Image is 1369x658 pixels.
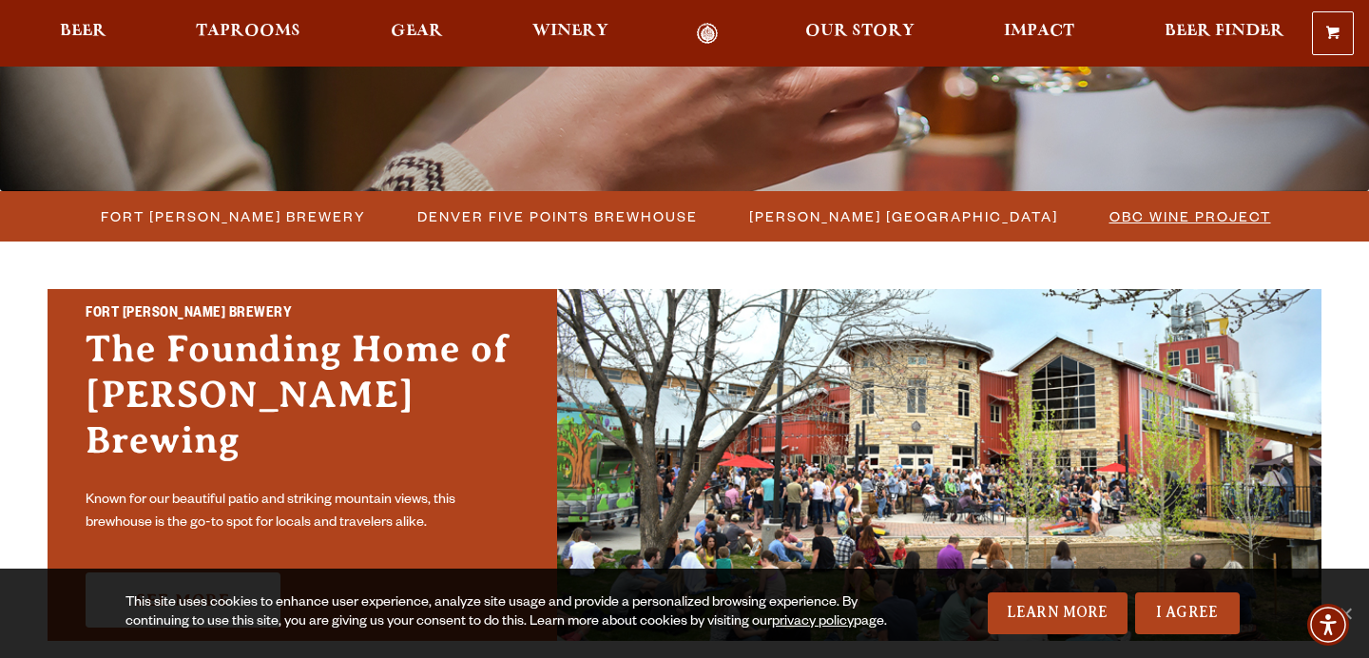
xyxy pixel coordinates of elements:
[520,23,621,45] a: Winery
[749,203,1058,230] span: [PERSON_NAME] [GEOGRAPHIC_DATA]
[738,203,1068,230] a: [PERSON_NAME] [GEOGRAPHIC_DATA]
[772,615,854,630] a: privacy policy
[1165,24,1284,39] span: Beer Finder
[86,302,519,327] h2: Fort [PERSON_NAME] Brewery
[89,203,376,230] a: Fort [PERSON_NAME] Brewery
[532,24,608,39] span: Winery
[60,24,106,39] span: Beer
[196,24,300,39] span: Taprooms
[406,203,707,230] a: Denver Five Points Brewhouse
[417,203,698,230] span: Denver Five Points Brewhouse
[86,326,519,482] h3: The Founding Home of [PERSON_NAME] Brewing
[992,23,1087,45] a: Impact
[1135,592,1240,634] a: I Agree
[101,203,366,230] span: Fort [PERSON_NAME] Brewery
[378,23,455,45] a: Gear
[557,289,1321,641] img: Fort Collins Brewery & Taproom'
[988,592,1128,634] a: Learn More
[672,23,743,45] a: Odell Home
[86,490,519,535] p: Known for our beautiful patio and striking mountain views, this brewhouse is the go-to spot for l...
[391,24,443,39] span: Gear
[793,23,927,45] a: Our Story
[1098,203,1281,230] a: OBC Wine Project
[1307,604,1349,646] div: Accessibility Menu
[1004,24,1074,39] span: Impact
[1109,203,1271,230] span: OBC Wine Project
[48,23,119,45] a: Beer
[1152,23,1297,45] a: Beer Finder
[183,23,313,45] a: Taprooms
[125,594,890,632] div: This site uses cookies to enhance user experience, analyze site usage and provide a personalized ...
[805,24,915,39] span: Our Story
